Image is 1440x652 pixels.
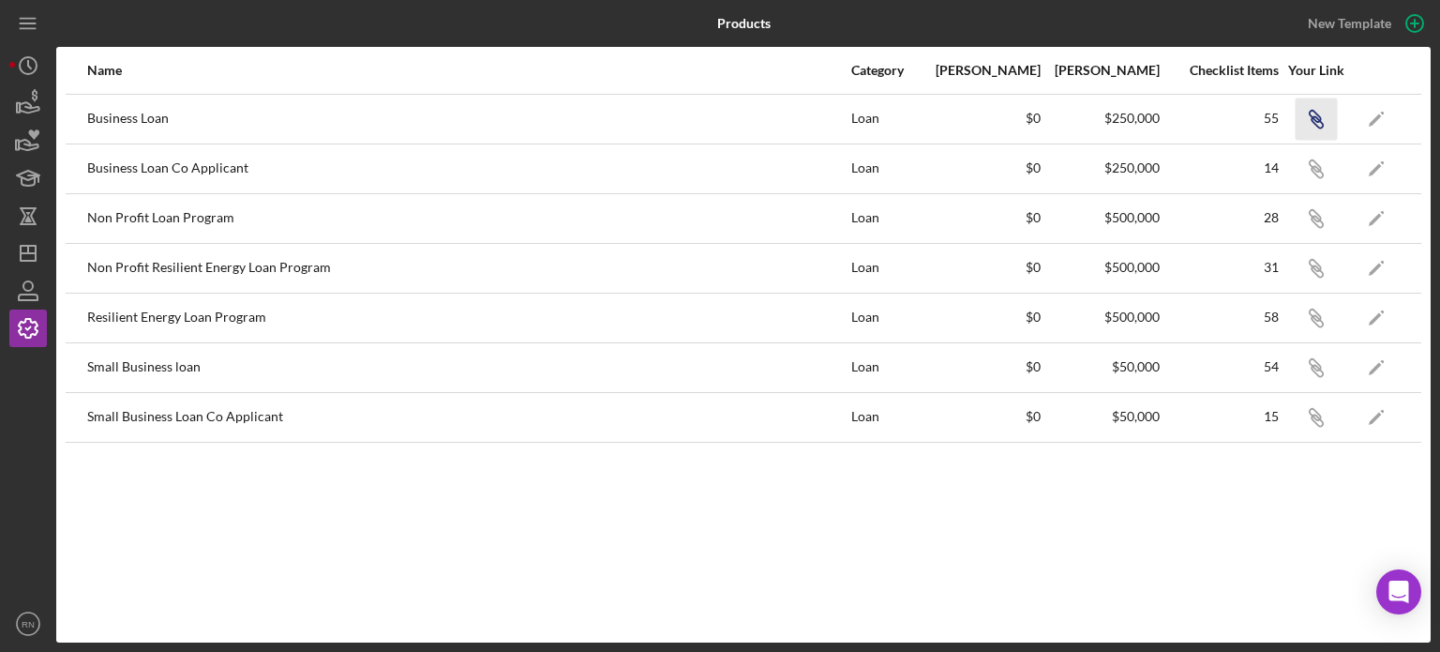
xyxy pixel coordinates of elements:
div: $0 [923,359,1041,374]
div: Small Business Loan Co Applicant [87,394,849,441]
div: Non Profit Loan Program [87,195,849,242]
div: Small Business loan [87,344,849,391]
div: New Template [1308,9,1391,38]
div: Open Intercom Messenger [1376,569,1421,614]
div: $250,000 [1042,160,1160,175]
div: 14 [1162,160,1279,175]
div: $0 [923,210,1041,225]
div: Loan [851,295,922,341]
div: $500,000 [1042,260,1160,275]
div: Name [87,63,849,78]
div: $0 [923,111,1041,126]
div: 54 [1162,359,1279,374]
div: 58 [1162,310,1279,325]
div: Non Profit Resilient Energy Loan Program [87,245,849,292]
div: Business Loan Co Applicant [87,145,849,192]
div: $500,000 [1042,310,1160,325]
div: $0 [923,310,1041,325]
div: Loan [851,245,922,292]
div: Loan [851,195,922,242]
div: 28 [1162,210,1279,225]
div: Loan [851,145,922,192]
div: Checklist Items [1162,63,1279,78]
div: Category [851,63,922,78]
div: 15 [1162,409,1279,424]
div: $50,000 [1042,359,1160,374]
div: Resilient Energy Loan Program [87,295,849,341]
b: Products [717,16,771,31]
button: RN [9,605,47,643]
div: $0 [923,409,1041,424]
div: $0 [923,260,1041,275]
div: $250,000 [1042,111,1160,126]
div: Loan [851,344,922,391]
div: $0 [923,160,1041,175]
div: $50,000 [1042,409,1160,424]
div: 31 [1162,260,1279,275]
div: Business Loan [87,96,849,143]
div: Loan [851,394,922,441]
div: 55 [1162,111,1279,126]
div: Your Link [1281,63,1351,78]
text: RN [22,619,35,629]
button: New Template [1297,9,1431,38]
div: $500,000 [1042,210,1160,225]
div: [PERSON_NAME] [923,63,1041,78]
div: [PERSON_NAME] [1042,63,1160,78]
div: Loan [851,96,922,143]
